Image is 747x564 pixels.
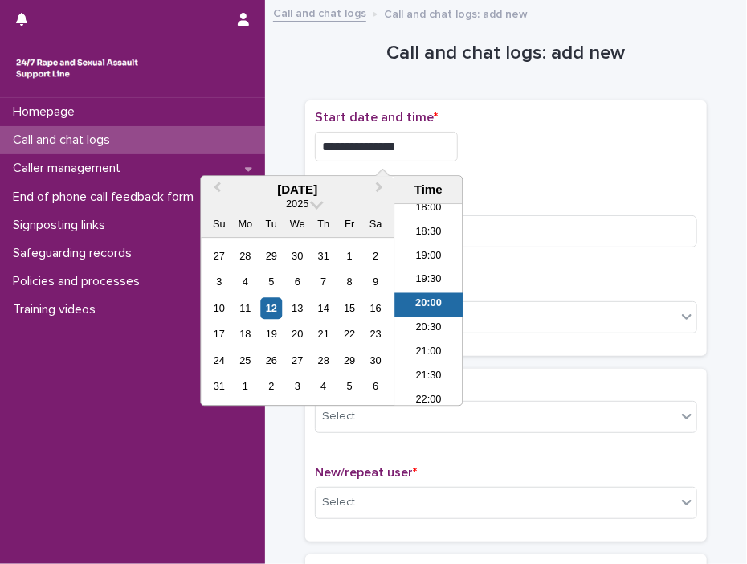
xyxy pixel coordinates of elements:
[287,214,308,235] div: We
[312,272,334,293] div: Choose Thursday, August 7th, 2025
[394,341,463,366] li: 21:00
[339,376,361,398] div: Choose Friday, September 5th, 2025
[365,376,386,398] div: Choose Saturday, September 6th, 2025
[206,243,389,400] div: month 2025-08
[6,246,145,261] p: Safeguarding records
[235,376,256,398] div: Choose Monday, September 1st, 2025
[339,272,361,293] div: Choose Friday, August 8th, 2025
[339,214,361,235] div: Fr
[235,214,256,235] div: Mo
[287,376,308,398] div: Choose Wednesday, September 3rd, 2025
[339,297,361,319] div: Choose Friday, August 15th, 2025
[260,376,282,398] div: Choose Tuesday, September 2nd, 2025
[208,349,230,371] div: Choose Sunday, August 24th, 2025
[394,269,463,293] li: 19:30
[287,245,308,267] div: Choose Wednesday, July 30th, 2025
[287,349,308,371] div: Choose Wednesday, August 27th, 2025
[365,324,386,345] div: Choose Saturday, August 23rd, 2025
[235,324,256,345] div: Choose Monday, August 18th, 2025
[339,349,361,371] div: Choose Friday, August 29th, 2025
[260,214,282,235] div: Tu
[202,178,228,203] button: Previous Month
[394,366,463,390] li: 21:30
[6,274,153,289] p: Policies and processes
[365,272,386,293] div: Choose Saturday, August 9th, 2025
[6,161,133,176] p: Caller management
[6,104,88,120] p: Homepage
[312,297,334,319] div: Choose Thursday, August 14th, 2025
[394,390,463,414] li: 22:00
[260,297,282,319] div: Choose Tuesday, August 12th, 2025
[208,245,230,267] div: Choose Sunday, July 27th, 2025
[339,245,361,267] div: Choose Friday, August 1st, 2025
[394,245,463,269] li: 19:00
[287,297,308,319] div: Choose Wednesday, August 13th, 2025
[312,245,334,267] div: Choose Thursday, July 31st, 2025
[208,297,230,319] div: Choose Sunday, August 10th, 2025
[312,324,334,345] div: Choose Thursday, August 21st, 2025
[208,272,230,293] div: Choose Sunday, August 3rd, 2025
[365,214,386,235] div: Sa
[273,3,366,22] a: Call and chat logs
[315,111,438,124] span: Start date and time
[365,349,386,371] div: Choose Saturday, August 30th, 2025
[322,494,362,511] div: Select...
[287,324,308,345] div: Choose Wednesday, August 20th, 2025
[6,302,108,317] p: Training videos
[398,182,458,197] div: Time
[208,376,230,398] div: Choose Sunday, August 31st, 2025
[6,133,123,148] p: Call and chat logs
[394,221,463,245] li: 18:30
[312,349,334,371] div: Choose Thursday, August 28th, 2025
[315,466,417,479] span: New/repeat user
[235,245,256,267] div: Choose Monday, July 28th, 2025
[312,214,334,235] div: Th
[365,245,386,267] div: Choose Saturday, August 2nd, 2025
[322,408,362,425] div: Select...
[6,190,206,205] p: End of phone call feedback form
[208,214,230,235] div: Su
[6,218,118,233] p: Signposting links
[368,178,394,203] button: Next Month
[312,376,334,398] div: Choose Thursday, September 4th, 2025
[286,198,308,210] span: 2025
[260,324,282,345] div: Choose Tuesday, August 19th, 2025
[235,297,256,319] div: Choose Monday, August 11th, 2025
[208,324,230,345] div: Choose Sunday, August 17th, 2025
[365,297,386,319] div: Choose Saturday, August 16th, 2025
[201,182,394,197] div: [DATE]
[235,349,256,371] div: Choose Monday, August 25th, 2025
[305,42,707,65] h1: Call and chat logs: add new
[394,317,463,341] li: 20:30
[13,52,141,84] img: rhQMoQhaT3yELyF149Cw
[339,324,361,345] div: Choose Friday, August 22nd, 2025
[260,272,282,293] div: Choose Tuesday, August 5th, 2025
[235,272,256,293] div: Choose Monday, August 4th, 2025
[384,4,528,22] p: Call and chat logs: add new
[260,245,282,267] div: Choose Tuesday, July 29th, 2025
[394,197,463,221] li: 18:00
[287,272,308,293] div: Choose Wednesday, August 6th, 2025
[394,293,463,317] li: 20:00
[260,349,282,371] div: Choose Tuesday, August 26th, 2025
